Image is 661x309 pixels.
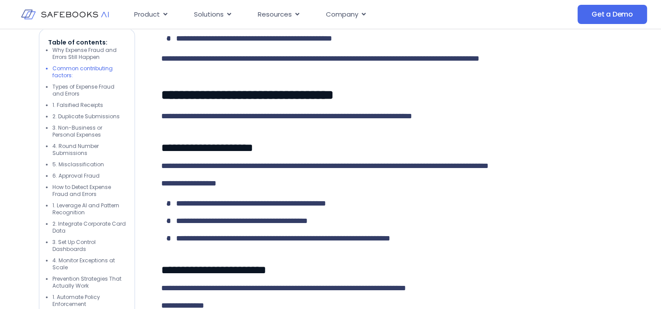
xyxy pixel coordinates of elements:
nav: Menu [127,6,503,23]
li: 2. Duplicate Submissions [52,113,126,120]
span: Resources [258,10,292,20]
div: Menu Toggle [127,6,503,23]
span: Company [326,10,358,20]
li: 5. Misclassification [52,161,126,168]
li: 4. Round Number Submissions [52,143,126,157]
li: Why Expense Fraud and Errors Still Happen [52,47,126,61]
li: 3. Set Up Control Dashboards [52,239,126,253]
li: Common contributing factors: [52,65,126,79]
li: Types of Expense Fraud and Errors [52,84,126,98]
span: Solutions [194,10,224,20]
li: 1. Automate Policy Enforcement [52,294,126,308]
p: Table of contents: [48,38,126,47]
li: How to Detect Expense Fraud and Errors [52,184,126,198]
span: Get a Demo [592,10,633,19]
li: 2. Integrate Corporate Card Data [52,221,126,235]
a: Get a Demo [578,5,647,24]
li: 6. Approval Fraud [52,173,126,180]
li: 3. Non-Business or Personal Expenses [52,125,126,139]
li: 1. Falsified Receipts [52,102,126,109]
li: 1. Leverage AI and Pattern Recognition [52,203,126,216]
li: Prevention Strategies That Actually Work [52,276,126,290]
li: 4. Monitor Exceptions at Scale [52,257,126,271]
span: Product [134,10,160,20]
